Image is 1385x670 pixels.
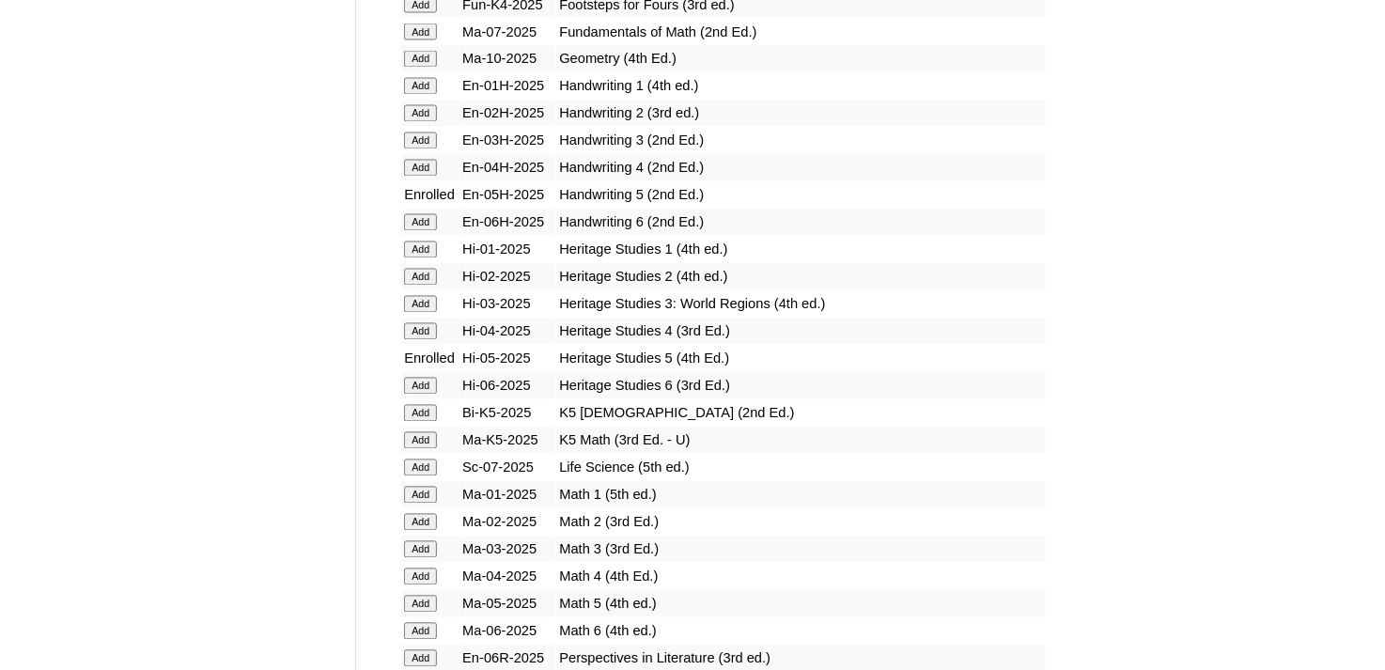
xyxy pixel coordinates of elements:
[404,650,437,667] input: Add
[404,432,437,449] input: Add
[404,569,437,585] input: Add
[556,73,1045,100] td: Handwriting 1 (4th ed.)
[459,128,555,154] td: En-03H-2025
[404,405,437,422] input: Add
[556,455,1045,481] td: Life Science (5th ed.)
[404,105,437,122] input: Add
[459,346,555,372] td: Hi-05-2025
[556,428,1045,454] td: K5 Math (3rd Ed. - U)
[556,346,1045,372] td: Heritage Studies 5 (4th Ed.)
[556,155,1045,181] td: Handwriting 4 (2nd Ed.)
[459,455,555,481] td: Sc-07-2025
[556,182,1045,209] td: Handwriting 5 (2nd Ed.)
[556,591,1045,617] td: Math 5 (4th ed.)
[459,428,555,454] td: Ma-K5-2025
[556,618,1045,645] td: Math 6 (4th ed.)
[556,319,1045,345] td: Heritage Studies 4 (3rd Ed.)
[404,78,437,95] input: Add
[556,128,1045,154] td: Handwriting 3 (2nd Ed.)
[404,596,437,613] input: Add
[404,23,437,40] input: Add
[401,346,459,372] td: Enrolled
[556,373,1045,399] td: Heritage Studies 6 (3rd Ed.)
[459,537,555,563] td: Ma-03-2025
[556,509,1045,536] td: Math 2 (3rd Ed.)
[459,73,555,100] td: En-01H-2025
[404,214,437,231] input: Add
[404,487,437,504] input: Add
[404,269,437,286] input: Add
[459,509,555,536] td: Ma-02-2025
[556,210,1045,236] td: Handwriting 6 (2nd Ed.)
[556,400,1045,427] td: K5 [DEMOGRAPHIC_DATA] (2nd Ed.)
[404,242,437,258] input: Add
[556,291,1045,318] td: Heritage Studies 3: World Regions (4th ed.)
[556,101,1045,127] td: Handwriting 2 (3rd ed.)
[459,400,555,427] td: Bi-K5-2025
[459,101,555,127] td: En-02H-2025
[404,541,437,558] input: Add
[459,291,555,318] td: Hi-03-2025
[404,51,437,68] input: Add
[556,237,1045,263] td: Heritage Studies 1 (4th ed.)
[556,264,1045,290] td: Heritage Studies 2 (4th ed.)
[459,182,555,209] td: En-05H-2025
[556,19,1045,45] td: Fundamentals of Math (2nd Ed.)
[459,482,555,508] td: Ma-01-2025
[459,237,555,263] td: Hi-01-2025
[459,264,555,290] td: Hi-02-2025
[556,537,1045,563] td: Math 3 (3rd Ed.)
[459,46,555,72] td: Ma-10-2025
[459,591,555,617] td: Ma-05-2025
[404,623,437,640] input: Add
[404,132,437,149] input: Add
[556,482,1045,508] td: Math 1 (5th ed.)
[556,564,1045,590] td: Math 4 (4th Ed.)
[556,46,1045,72] td: Geometry (4th Ed.)
[459,319,555,345] td: Hi-04-2025
[404,323,437,340] input: Add
[459,155,555,181] td: En-04H-2025
[401,182,459,209] td: Enrolled
[459,564,555,590] td: Ma-04-2025
[459,210,555,236] td: En-06H-2025
[459,373,555,399] td: Hi-06-2025
[404,460,437,476] input: Add
[404,514,437,531] input: Add
[404,378,437,395] input: Add
[404,296,437,313] input: Add
[459,19,555,45] td: Ma-07-2025
[459,618,555,645] td: Ma-06-2025
[404,160,437,177] input: Add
